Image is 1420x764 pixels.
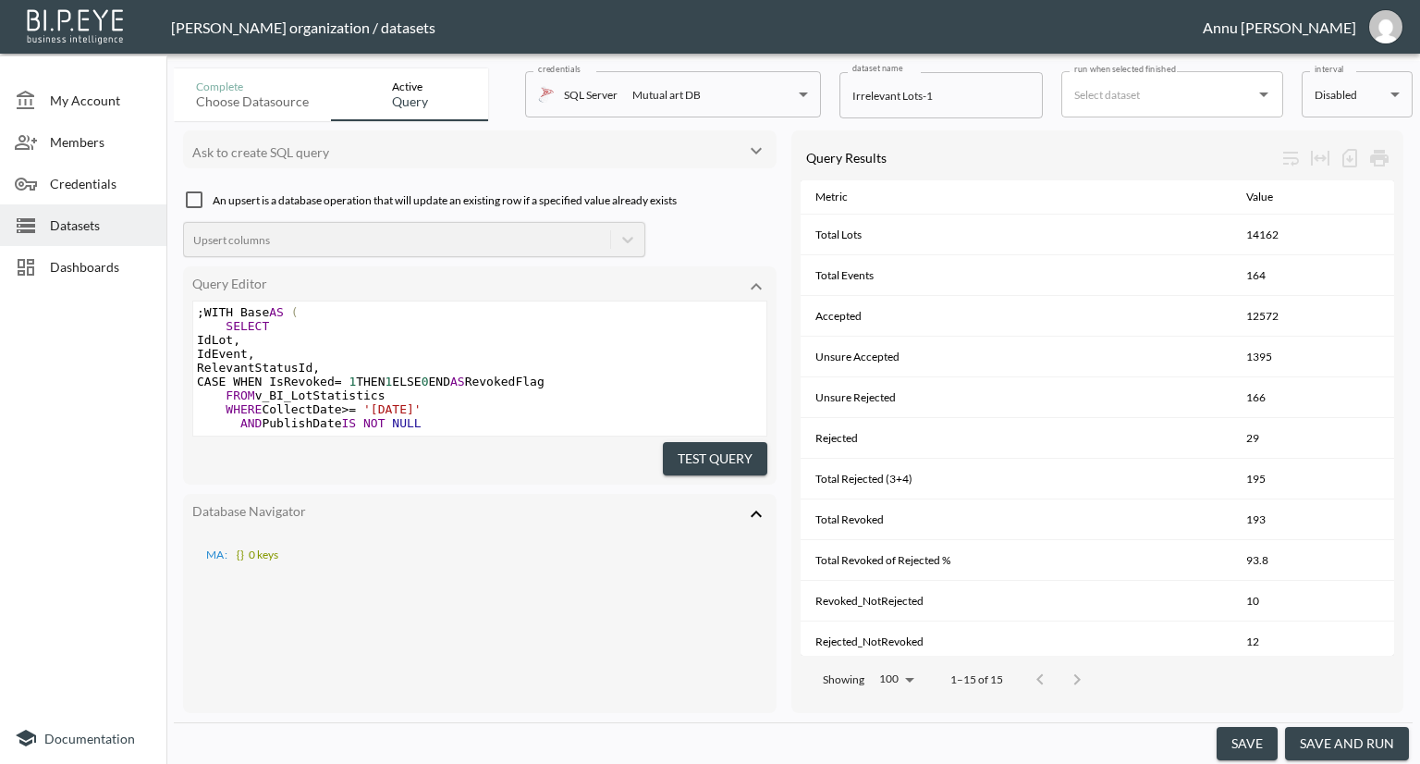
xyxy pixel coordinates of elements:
[801,622,1231,662] th: Rejected_NotRevoked
[1217,727,1278,761] button: save
[1070,80,1247,109] input: Select dataset
[50,174,152,193] span: Credentials
[1305,143,1335,173] div: Toggle table layout between fixed and auto (default: auto)
[342,402,357,416] span: >=
[1231,377,1394,418] th: 166
[392,416,421,430] span: NULL
[950,672,1003,687] p: 1–15 of 15
[538,86,555,103] img: mssql icon
[248,347,255,361] span: ,
[291,305,299,319] span: (
[171,18,1203,36] div: [PERSON_NAME] organization / datasets
[50,132,152,152] span: Members
[226,402,262,416] span: WHERE
[823,672,864,687] p: Showing
[1231,581,1394,622] th: 10
[197,333,240,347] span: IdLot
[1251,81,1277,107] button: Open
[815,186,872,208] span: Metric
[1285,727,1409,761] button: save and run
[197,347,255,361] span: IdEvent
[1231,215,1394,255] th: 14162
[183,178,777,211] div: An upsert is a database operation that will update an existing row if a specified value already e...
[1315,63,1344,75] label: interval
[852,62,902,74] label: dataset name
[197,305,204,319] span: ;
[50,216,152,235] span: Datasets
[538,63,581,75] label: credentials
[1356,5,1415,49] button: annu@mutualart.com
[197,416,422,430] span: PublishDate
[1231,418,1394,459] th: 29
[1074,63,1176,75] label: run when selected finished
[237,548,244,561] span: {}
[206,548,227,561] span: MA :
[50,257,152,277] span: Dashboards
[1231,459,1394,499] th: 195
[801,499,1231,540] th: Total Revoked
[349,375,356,388] span: 1
[801,255,1231,296] th: Total Events
[801,215,1231,255] th: Total Lots
[269,305,284,319] span: AS
[233,333,240,347] span: ,
[632,84,701,105] div: Mutual art DB
[363,402,422,416] span: '[DATE]'
[801,540,1231,581] th: Total Revoked of Rejected %
[312,361,320,375] span: ,
[801,418,1231,459] th: Rejected
[342,416,357,430] span: IS
[226,388,254,402] span: FROM
[240,416,262,430] span: AND
[197,361,320,375] span: RelevantStatusId
[335,375,342,388] span: =
[363,416,385,430] span: NOT
[15,727,152,749] a: Documentation
[197,402,422,416] span: CollectDate
[1369,10,1402,43] img: 30a3054078d7a396129f301891e268cf
[1231,499,1394,540] th: 193
[1231,337,1394,377] th: 1395
[1315,84,1383,105] div: Disabled
[1246,186,1297,208] span: Value
[1231,296,1394,337] th: 12572
[196,93,309,110] div: Choose datasource
[192,144,728,160] div: Ask to create SQL query
[392,93,428,110] div: Query
[23,5,129,46] img: bipeye-logo
[872,667,921,691] div: 100
[815,186,848,208] div: Metric
[1231,255,1394,296] th: 164
[1231,540,1394,581] th: 93.8
[196,80,309,93] div: Complete
[801,581,1231,622] th: Revoked_NotRejected
[197,305,299,319] span: WITH Base
[197,388,386,402] span: v_BI_LotStatistics
[422,375,429,388] span: 0
[1335,143,1365,173] div: Number of rows selected for download: 15
[663,442,767,476] button: Test Query
[392,80,428,93] div: Active
[801,296,1231,337] th: Accepted
[197,375,545,388] span: CASE WHEN IsRevoked THEN ELSE END RevokedFlag
[1246,186,1273,208] div: Value
[801,337,1231,377] th: Unsure Accepted
[801,377,1231,418] th: Unsure Rejected
[386,375,393,388] span: 1
[801,459,1231,499] th: Total Rejected (3+4)
[44,731,135,746] span: Documentation
[564,84,618,105] p: SQL Server
[192,276,728,291] div: Query Editor
[192,503,728,519] div: Database Navigator
[233,548,278,561] span: 0 keys
[1231,622,1394,662] th: 12
[806,150,1276,166] div: Query Results
[1365,143,1394,173] div: Print
[226,319,269,333] span: SELECT
[50,91,152,110] span: My Account
[450,375,465,388] span: AS
[1276,143,1305,173] div: Wrap text
[1203,18,1356,36] div: Annu [PERSON_NAME]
